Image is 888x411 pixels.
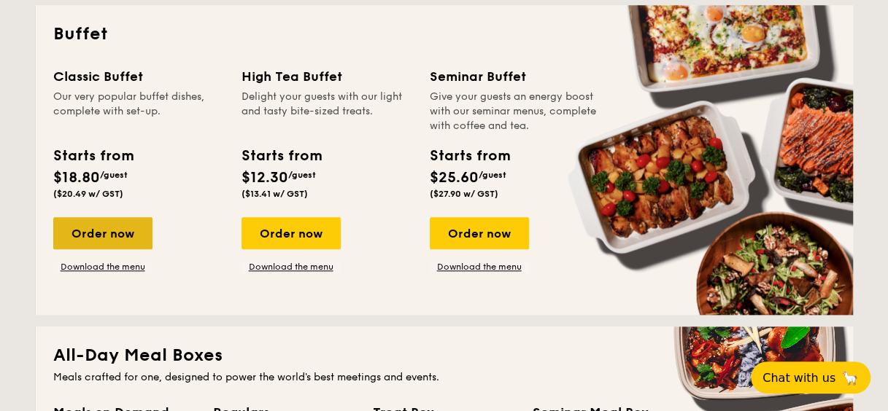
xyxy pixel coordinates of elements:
span: ($20.49 w/ GST) [53,189,123,199]
div: Order now [53,217,152,249]
span: /guest [100,170,128,180]
div: Seminar Buffet [430,66,601,87]
div: Give your guests an energy boost with our seminar menus, complete with coffee and tea. [430,90,601,133]
div: High Tea Buffet [242,66,412,87]
button: Chat with us🦙 [751,361,870,394]
div: Starts from [53,145,133,167]
span: 🦙 [841,369,859,386]
a: Download the menu [242,261,341,273]
a: Download the menu [53,261,152,273]
span: $18.80 [53,169,100,187]
div: Classic Buffet [53,66,224,87]
div: Our very popular buffet dishes, complete with set-up. [53,90,224,133]
div: Delight your guests with our light and tasty bite-sized treats. [242,90,412,133]
a: Download the menu [430,261,529,273]
span: $25.60 [430,169,479,187]
span: /guest [288,170,316,180]
div: Order now [242,217,341,249]
h2: All-Day Meal Boxes [53,344,835,367]
div: Meals crafted for one, designed to power the world's best meetings and events. [53,370,835,385]
span: $12.30 [242,169,288,187]
span: ($27.90 w/ GST) [430,189,498,199]
span: ($13.41 w/ GST) [242,189,308,199]
span: Chat with us [762,371,835,385]
div: Starts from [242,145,321,167]
div: Order now [430,217,529,249]
div: Starts from [430,145,509,167]
span: /guest [479,170,506,180]
h2: Buffet [53,23,835,46]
